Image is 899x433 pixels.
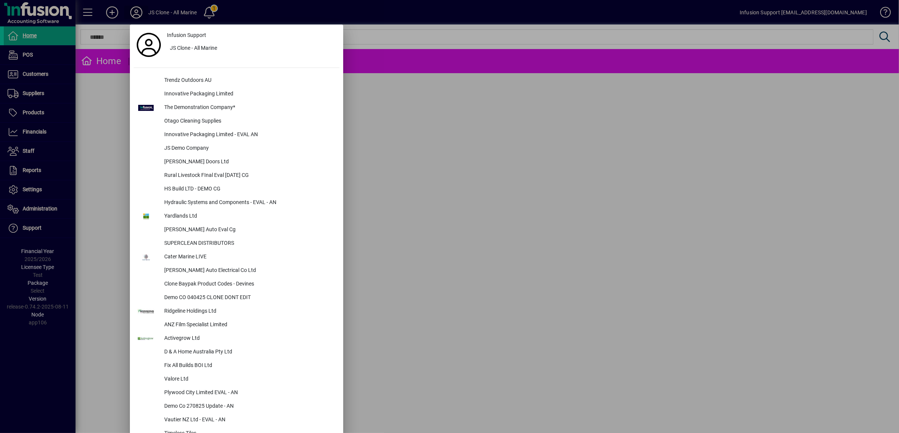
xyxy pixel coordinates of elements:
[158,128,339,142] div: Innovative Packaging Limited - EVAL AN
[134,305,339,318] button: Ridgeline Holdings Ltd
[158,115,339,128] div: Otago Cleaning Supplies
[164,28,339,42] a: Infusion Support
[134,223,339,237] button: [PERSON_NAME] Auto Eval Cg
[158,183,339,196] div: HS Build LTD - DEMO CG
[158,88,339,101] div: Innovative Packaging Limited
[134,128,339,142] button: Innovative Packaging Limited - EVAL AN
[158,345,339,359] div: D & A Home Australia Pty Ltd
[158,210,339,223] div: Yardlands Ltd
[158,169,339,183] div: Rural Livestock FInal Eval [DATE] CG
[134,250,339,264] button: Cater Marine LIVE
[134,155,339,169] button: [PERSON_NAME] Doors Ltd
[134,237,339,250] button: SUPERCLEAN DISTRIBUTORS
[134,400,339,413] button: Demo Co 270825 Update - AN
[134,74,339,88] button: Trendz Outdoors AU
[158,332,339,345] div: Activegrow Ltd
[158,250,339,264] div: Cater Marine LIVE
[158,196,339,210] div: Hydraulic Systems and Components - EVAL - AN
[134,345,339,359] button: D & A Home Australia Pty Ltd
[158,373,339,386] div: Valore Ltd
[158,386,339,400] div: Plywood City Limited EVAL - AN
[134,278,339,291] button: Clone Baypak Product Codes - Devines
[158,101,339,115] div: The Demonstration Company*
[134,142,339,155] button: JS Demo Company
[158,74,339,88] div: Trendz Outdoors AU
[158,400,339,413] div: Demo Co 270825 Update - AN
[158,264,339,278] div: [PERSON_NAME] Auto Electrical Co Ltd
[134,196,339,210] button: Hydraulic Systems and Components - EVAL - AN
[134,101,339,115] button: The Demonstration Company*
[134,413,339,427] button: Vautier NZ Ltd - EVAL - AN
[158,278,339,291] div: Clone Baypak Product Codes - Devines
[158,359,339,373] div: Fix All Builds BOI Ltd
[134,318,339,332] button: ANZ Film Specialist Limited
[134,373,339,386] button: Valore Ltd
[158,155,339,169] div: [PERSON_NAME] Doors Ltd
[134,38,164,52] a: Profile
[158,413,339,427] div: Vautier NZ Ltd - EVAL - AN
[158,318,339,332] div: ANZ Film Specialist Limited
[134,210,339,223] button: Yardlands Ltd
[134,359,339,373] button: Fix All Builds BOI Ltd
[134,264,339,278] button: [PERSON_NAME] Auto Electrical Co Ltd
[134,88,339,101] button: Innovative Packaging Limited
[134,169,339,183] button: Rural Livestock FInal Eval [DATE] CG
[134,183,339,196] button: HS Build LTD - DEMO CG
[158,223,339,237] div: [PERSON_NAME] Auto Eval Cg
[158,291,339,305] div: Demo CO 040425 CLONE DONT EDIT
[134,291,339,305] button: Demo CO 040425 CLONE DONT EDIT
[134,332,339,345] button: Activegrow Ltd
[158,237,339,250] div: SUPERCLEAN DISTRIBUTORS
[134,386,339,400] button: Plywood City Limited EVAL - AN
[164,42,339,55] button: JS Clone - All Marine
[158,305,339,318] div: Ridgeline Holdings Ltd
[167,31,206,39] span: Infusion Support
[158,142,339,155] div: JS Demo Company
[134,115,339,128] button: Otago Cleaning Supplies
